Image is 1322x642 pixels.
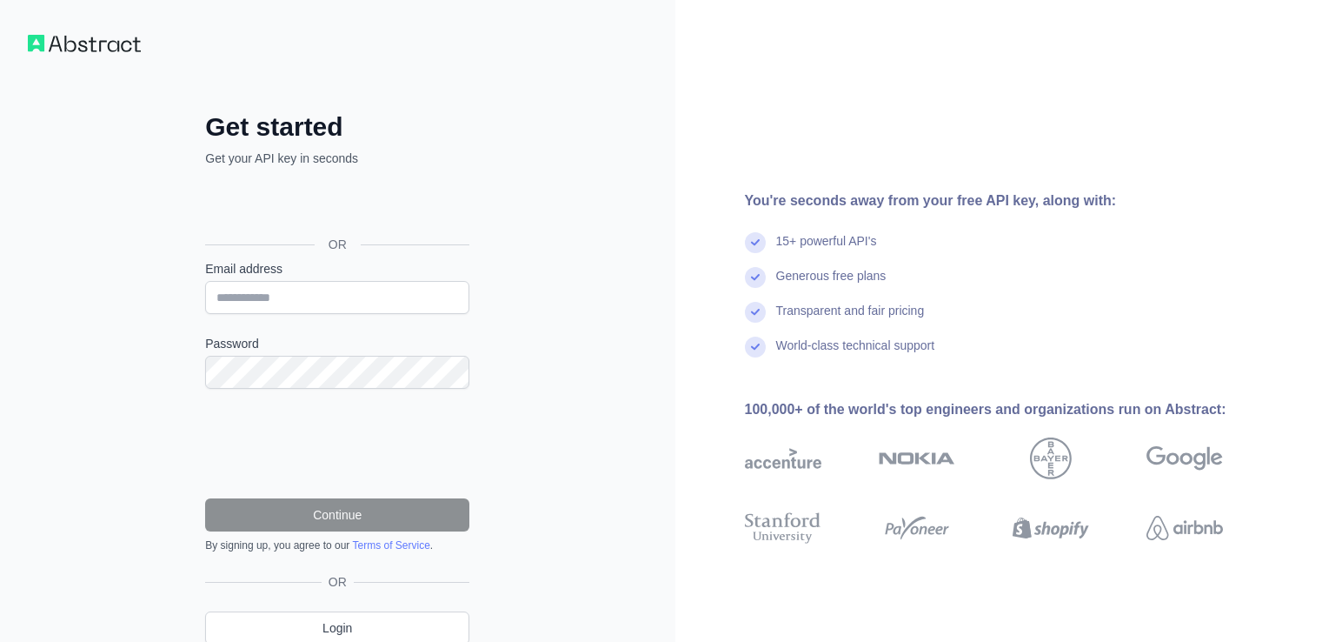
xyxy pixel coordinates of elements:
h2: Get started [205,111,469,143]
span: OR [322,573,354,591]
img: Workflow [28,35,141,52]
img: shopify [1013,509,1089,547]
div: By signing up, you agree to our . [205,538,469,552]
img: stanford university [745,509,821,547]
iframe: reCAPTCHA [205,410,469,478]
button: Continue [205,498,469,532]
img: nokia [879,438,955,479]
div: 100,000+ of the world's top engineers and organizations run on Abstract: [745,399,1279,420]
label: Password [205,335,469,352]
span: OR [315,236,361,253]
a: Terms of Service [352,539,429,552]
div: Transparent and fair pricing [776,302,925,337]
img: check mark [745,232,766,253]
p: Get your API key in seconds [205,150,469,167]
label: Email address [205,260,469,278]
img: google [1146,438,1223,479]
img: bayer [1030,438,1072,479]
img: accenture [745,438,821,479]
iframe: Sign in with Google Button [196,186,475,224]
img: airbnb [1146,509,1223,547]
div: Generous free plans [776,267,887,302]
img: check mark [745,302,766,323]
div: You're seconds away from your free API key, along with: [745,191,1279,211]
img: check mark [745,267,766,288]
div: World-class technical support [776,337,935,371]
div: 15+ powerful API's [776,232,877,267]
img: payoneer [879,509,955,547]
img: check mark [745,337,766,358]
